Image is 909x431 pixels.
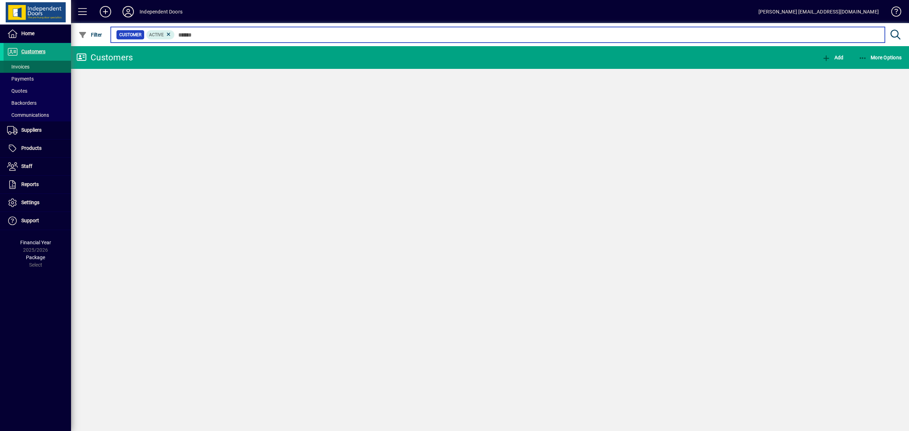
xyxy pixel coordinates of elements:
[7,64,29,70] span: Invoices
[119,31,141,38] span: Customer
[149,32,164,37] span: Active
[859,55,902,60] span: More Options
[886,1,900,24] a: Knowledge Base
[7,88,27,94] span: Quotes
[4,61,71,73] a: Invoices
[140,6,183,17] div: Independent Doors
[146,30,175,39] mat-chip: Activation Status: Active
[4,73,71,85] a: Payments
[78,32,102,38] span: Filter
[4,176,71,193] a: Reports
[4,212,71,230] a: Support
[7,76,34,82] span: Payments
[758,6,879,17] div: [PERSON_NAME] [EMAIL_ADDRESS][DOMAIN_NAME]
[4,109,71,121] a: Communications
[822,55,843,60] span: Add
[4,97,71,109] a: Backorders
[21,218,39,223] span: Support
[20,240,51,245] span: Financial Year
[76,52,133,63] div: Customers
[21,49,45,54] span: Customers
[4,194,71,212] a: Settings
[26,255,45,260] span: Package
[4,85,71,97] a: Quotes
[857,51,904,64] button: More Options
[4,140,71,157] a: Products
[820,51,845,64] button: Add
[21,200,39,205] span: Settings
[21,127,42,133] span: Suppliers
[21,31,34,36] span: Home
[77,28,104,41] button: Filter
[21,145,42,151] span: Products
[4,25,71,43] a: Home
[7,112,49,118] span: Communications
[21,181,39,187] span: Reports
[117,5,140,18] button: Profile
[4,121,71,139] a: Suppliers
[4,158,71,175] a: Staff
[21,163,32,169] span: Staff
[94,5,117,18] button: Add
[7,100,37,106] span: Backorders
